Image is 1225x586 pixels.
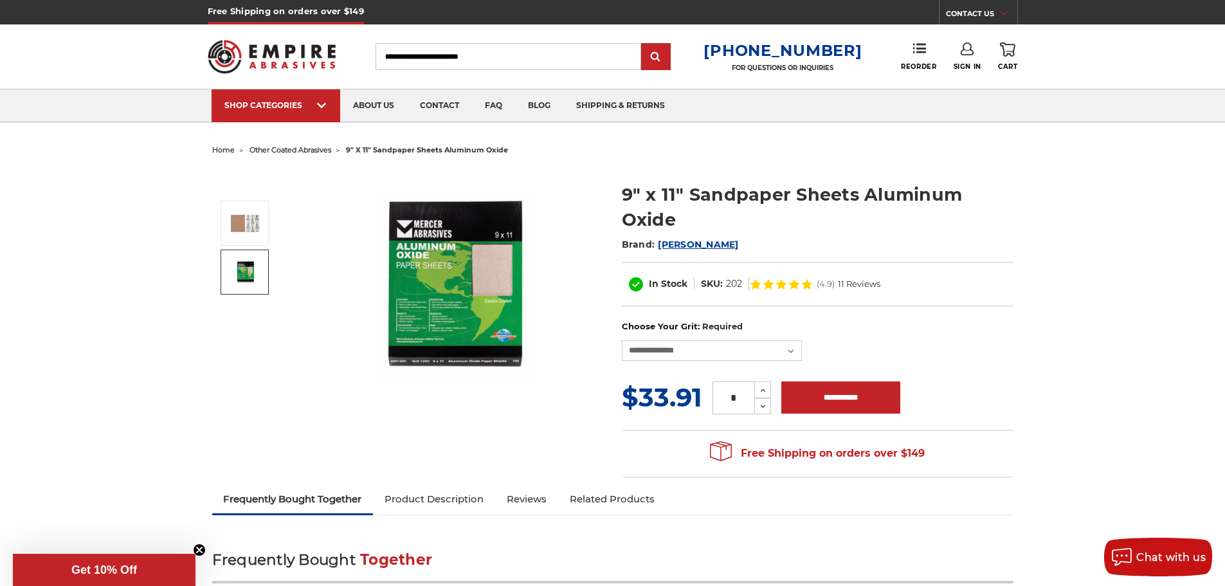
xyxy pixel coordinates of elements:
a: [PERSON_NAME] [658,239,738,250]
h1: 9" x 11" Sandpaper Sheets Aluminum Oxide [622,182,1013,232]
a: Reorder [901,42,936,70]
span: Cart [998,62,1017,71]
a: Product Description [373,485,495,513]
button: Close teaser [193,544,206,556]
a: shipping & returns [563,89,678,122]
span: (4.9) [817,280,835,288]
img: 9" x 11" Sandpaper Sheets Aluminum Oxide [229,207,261,239]
div: SHOP CATEGORIES [224,100,327,110]
a: Cart [998,42,1017,71]
a: Related Products [558,485,666,513]
p: FOR QUESTIONS OR INQUIRIES [703,64,862,72]
span: Brand: [622,239,655,250]
span: Get 10% Off [71,563,137,576]
span: Chat with us [1136,551,1206,563]
dd: 202 [726,277,742,291]
small: Required [702,321,743,331]
span: $33.91 [622,381,702,413]
span: Frequently Bought [212,551,356,569]
a: [PHONE_NUMBER] [703,41,862,60]
span: Together [360,551,432,569]
img: 9" x 11" Sandpaper Sheets Aluminum Oxide [229,260,261,284]
span: 9" x 11" sandpaper sheets aluminum oxide [346,145,508,154]
button: Chat with us [1104,538,1212,576]
span: Free Shipping on orders over $149 [710,441,925,466]
dt: SKU: [701,277,723,291]
img: Empire Abrasives [208,32,336,82]
a: CONTACT US [946,6,1017,24]
a: contact [407,89,472,122]
a: other coated abrasives [250,145,331,154]
a: faq [472,89,515,122]
a: about us [340,89,407,122]
img: 9" x 11" Sandpaper Sheets Aluminum Oxide [322,190,579,383]
span: 11 Reviews [838,280,880,288]
a: blog [515,89,563,122]
label: Choose Your Grit: [622,320,1013,333]
a: Reviews [495,485,558,513]
input: Submit [643,44,669,70]
span: Reorder [901,62,936,71]
div: Get 10% OffClose teaser [13,554,195,586]
a: home [212,145,235,154]
span: In Stock [649,278,687,289]
span: Sign In [954,62,981,71]
a: Frequently Bought Together [212,485,374,513]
